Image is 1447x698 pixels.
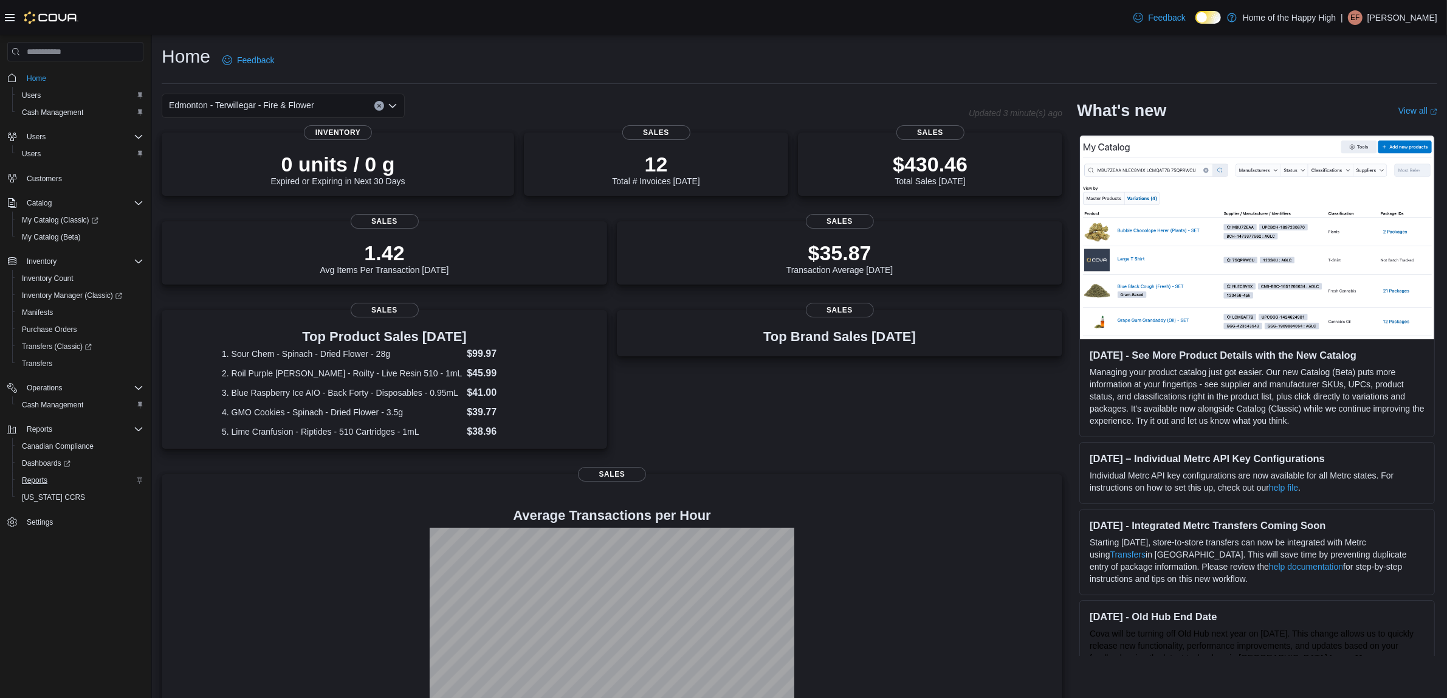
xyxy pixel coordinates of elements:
[237,54,274,66] span: Feedback
[222,367,462,379] dt: 2. Roil Purple [PERSON_NAME] - Roilty - Live Resin 510 - 1mL
[22,422,143,437] span: Reports
[351,303,419,317] span: Sales
[22,232,81,242] span: My Catalog (Beta)
[17,230,86,244] a: My Catalog (Beta)
[22,171,67,186] a: Customers
[27,174,62,184] span: Customers
[22,291,122,300] span: Inventory Manager (Classic)
[17,456,143,471] span: Dashboards
[22,130,50,144] button: Users
[22,492,85,502] span: [US_STATE] CCRS
[22,458,70,468] span: Dashboards
[2,195,148,212] button: Catalog
[2,69,148,86] button: Home
[1090,536,1425,585] p: Starting [DATE], store-to-store transfers can now be integrated with Metrc using in [GEOGRAPHIC_D...
[24,12,78,24] img: Cova
[162,44,210,69] h1: Home
[22,514,143,530] span: Settings
[320,241,449,265] p: 1.42
[1195,11,1221,24] input: Dark Mode
[1090,366,1425,427] p: Managing your product catalog just got easier. Our new Catalog (Beta) puts more information at yo...
[22,400,83,410] span: Cash Management
[17,305,58,320] a: Manifests
[17,88,46,103] a: Users
[806,303,874,317] span: Sales
[388,101,397,111] button: Open list of options
[17,147,46,161] a: Users
[1243,10,1336,25] p: Home of the Happy High
[22,215,98,225] span: My Catalog (Classic)
[1430,108,1437,116] svg: External link
[17,147,143,161] span: Users
[1110,550,1146,559] a: Transfers
[22,381,67,395] button: Operations
[22,515,58,530] a: Settings
[17,398,88,412] a: Cash Management
[896,125,964,140] span: Sales
[22,149,41,159] span: Users
[271,152,405,176] p: 0 units / 0 g
[12,355,148,372] button: Transfers
[893,152,968,176] p: $430.46
[218,48,279,72] a: Feedback
[22,196,57,210] button: Catalog
[22,325,77,334] span: Purchase Orders
[17,339,97,354] a: Transfers (Classic)
[351,214,419,229] span: Sales
[22,254,61,269] button: Inventory
[467,405,547,420] dd: $39.77
[17,456,75,471] a: Dashboards
[17,288,127,303] a: Inventory Manager (Classic)
[969,108,1062,118] p: Updated 3 minute(s) ago
[17,490,90,505] a: [US_STATE] CCRS
[12,87,148,104] button: Users
[2,421,148,438] button: Reports
[12,438,148,455] button: Canadian Compliance
[467,424,547,439] dd: $38.96
[27,198,52,208] span: Catalog
[467,366,547,381] dd: $45.99
[17,322,143,337] span: Purchase Orders
[22,70,143,85] span: Home
[12,270,148,287] button: Inventory Count
[304,125,372,140] span: Inventory
[27,132,46,142] span: Users
[1090,610,1425,623] h3: [DATE] - Old Hub End Date
[1330,653,1375,663] a: Learn More
[1398,106,1437,116] a: View allExternal link
[22,130,143,144] span: Users
[17,339,143,354] span: Transfers (Classic)
[27,257,57,266] span: Inventory
[786,241,893,275] div: Transaction Average [DATE]
[22,441,94,451] span: Canadian Compliance
[1348,10,1363,25] div: Emily-Francis Hyde
[12,212,148,229] a: My Catalog (Classic)
[2,170,148,187] button: Customers
[22,171,143,186] span: Customers
[27,74,46,83] span: Home
[2,379,148,396] button: Operations
[1090,629,1414,663] span: Cova will be turning off Old Hub next year on [DATE]. This change allows us to quickly release ne...
[222,348,462,360] dt: 1. Sour Chem - Spinach - Dried Flower - 28g
[22,71,51,86] a: Home
[17,213,103,227] a: My Catalog (Classic)
[1269,562,1343,572] a: help documentation
[1077,101,1166,120] h2: What's new
[17,271,78,286] a: Inventory Count
[22,91,41,100] span: Users
[17,105,88,120] a: Cash Management
[2,128,148,145] button: Users
[169,98,314,112] span: Edmonton - Terwillegar - Fire & Flower
[1269,483,1298,492] a: help file
[17,490,143,505] span: Washington CCRS
[12,145,148,162] button: Users
[786,241,893,265] p: $35.87
[17,213,143,227] span: My Catalog (Classic)
[17,473,143,488] span: Reports
[12,229,148,246] button: My Catalog (Beta)
[1090,349,1425,361] h3: [DATE] - See More Product Details with the New Catalog
[222,406,462,418] dt: 4. GMO Cookies - Spinach - Dried Flower - 3.5g
[806,214,874,229] span: Sales
[271,152,405,186] div: Expired or Expiring in Next 30 Days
